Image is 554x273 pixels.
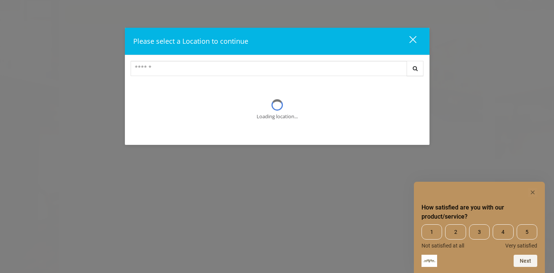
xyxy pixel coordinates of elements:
[421,203,537,221] h2: How satisfied are you with our product/service? Select an option from 1 to 5, with 1 being Not sa...
[517,224,537,240] span: 5
[421,243,464,249] span: Not satisfied at all
[131,61,424,80] div: Center Select
[493,224,513,240] span: 4
[131,61,407,76] input: Search Center
[395,33,421,49] button: close dialog
[528,188,537,197] button: Hide survey
[421,188,537,267] div: How satisfied are you with our product/service? Select an option from 1 to 5, with 1 being Not sa...
[401,35,416,47] div: close dialog
[514,255,537,267] button: Next question
[411,66,420,71] i: Search button
[445,224,466,240] span: 2
[257,113,298,121] div: Loading location...
[505,243,537,249] span: Very satisfied
[133,37,248,46] span: Please select a Location to continue
[421,224,537,249] div: How satisfied are you with our product/service? Select an option from 1 to 5, with 1 being Not sa...
[469,224,490,240] span: 3
[421,224,442,240] span: 1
